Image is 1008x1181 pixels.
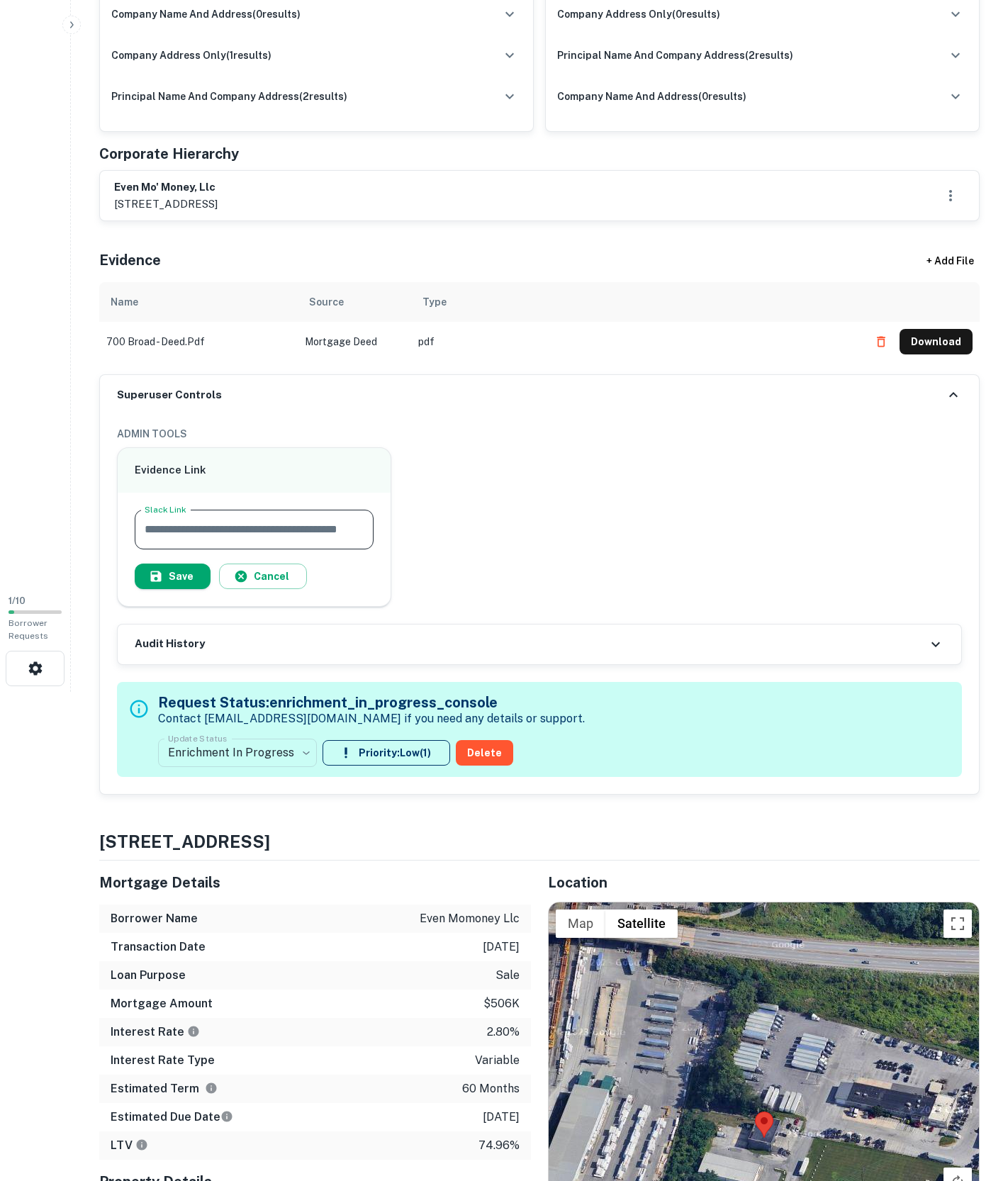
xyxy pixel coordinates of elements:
p: sale [495,967,520,984]
div: Enrichment In Progress [158,733,317,773]
h4: [STREET_ADDRESS] [99,829,980,854]
p: 60 months [462,1080,520,1097]
td: 700 broad - deed.pdf [99,322,298,362]
h5: Mortgage Details [99,872,531,893]
h6: Interest Rate Type [111,1052,215,1069]
div: + Add File [900,248,999,274]
p: [DATE] [483,1109,520,1126]
p: 74.96% [478,1137,520,1154]
td: Mortgage Deed [298,322,411,362]
svg: Term is based on a standard schedule for this type of loan. [205,1082,218,1095]
h6: LTV [111,1137,148,1154]
h5: Request Status: enrichment_in_progress_console [158,692,585,713]
label: Slack Link [145,503,186,515]
h6: Interest Rate [111,1024,200,1041]
span: 1 / 10 [9,595,26,606]
button: Delete file [868,330,894,353]
h5: Location [548,872,980,893]
svg: LTVs displayed on the website are for informational purposes only and may be reported incorrectly... [135,1138,148,1151]
th: Name [99,282,298,322]
button: Toggle fullscreen view [943,909,972,938]
div: Source [309,293,344,310]
svg: Estimate is based on a standard schedule for this type of loan. [220,1110,233,1123]
span: Borrower Requests [9,618,48,641]
h6: Estimated Term [111,1080,218,1097]
button: Cancel [219,564,307,589]
h6: Estimated Due Date [111,1109,233,1126]
p: 2.80% [487,1024,520,1041]
svg: The interest rates displayed on the website are for informational purposes only and may be report... [187,1025,200,1038]
h5: Evidence [99,250,161,271]
div: Type [422,293,447,310]
p: Contact [EMAIL_ADDRESS][DOMAIN_NAME] if you need any details or support. [158,710,585,727]
button: Show street map [556,909,605,938]
p: [STREET_ADDRESS] [114,196,218,213]
th: Type [411,282,861,322]
button: Priority:Low(1) [323,740,450,766]
td: pdf [411,322,861,362]
button: Delete [456,740,513,766]
h6: Evidence Link [135,462,374,478]
h6: Transaction Date [111,939,206,956]
p: $506k [483,995,520,1012]
h6: company address only ( 0 results) [557,6,720,22]
h6: Borrower Name [111,910,198,927]
th: Source [298,282,411,322]
h6: principal name and company address ( 2 results) [557,47,793,63]
button: Download [900,329,973,354]
h6: principal name and company address ( 2 results) [111,89,347,104]
div: Name [111,293,138,310]
h6: company name and address ( 0 results) [111,6,301,22]
h6: Loan Purpose [111,967,186,984]
h6: Mortgage Amount [111,995,213,1012]
button: Show satellite imagery [605,909,678,938]
p: even momoney llc [420,910,520,927]
h6: even mo' money, llc [114,179,218,196]
h6: ADMIN TOOLS [117,426,962,442]
button: Save [135,564,211,589]
h5: Corporate Hierarchy [99,143,239,164]
p: variable [475,1052,520,1069]
h6: Audit History [135,636,205,652]
iframe: Chat Widget [937,1068,1008,1136]
label: Update Status [168,732,227,744]
h6: company address only ( 1 results) [111,47,271,63]
p: [DATE] [483,939,520,956]
div: scrollable content [99,282,980,374]
h6: company name and address ( 0 results) [557,89,746,104]
h6: Superuser Controls [117,387,222,403]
